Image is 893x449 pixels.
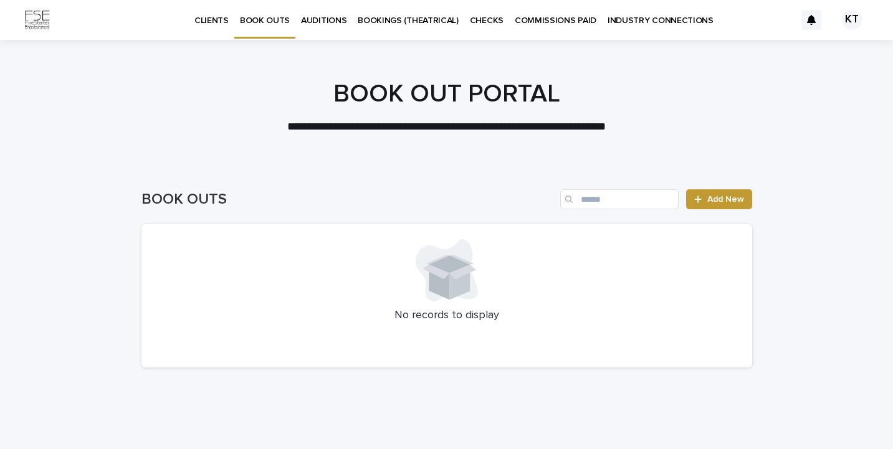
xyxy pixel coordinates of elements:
[25,7,50,32] img: Km9EesSdRbS9ajqhBzyo
[141,191,556,209] h1: BOOK OUTS
[156,309,737,323] p: No records to display
[686,189,752,209] a: Add New
[842,10,862,30] div: KT
[707,195,744,204] span: Add New
[560,189,679,209] input: Search
[141,79,752,109] h1: BOOK OUT PORTAL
